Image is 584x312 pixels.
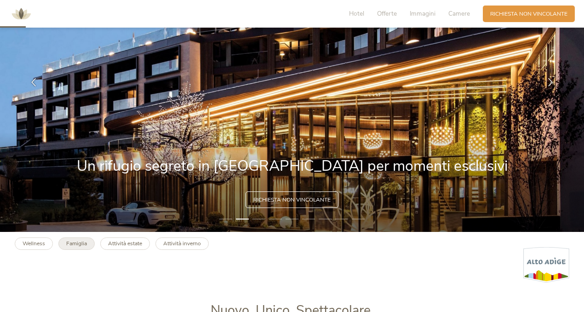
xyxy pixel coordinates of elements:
[7,11,35,16] a: AMONTI & LUNARIS Wellnessresort
[15,237,53,250] a: Wellness
[523,247,569,283] img: Alto Adige
[490,10,567,18] span: Richiesta non vincolante
[108,240,142,247] b: Attività estate
[23,240,45,247] b: Wellness
[253,196,331,204] span: Richiesta non vincolante
[100,237,150,250] a: Attività estate
[163,240,201,247] b: Attività inverno
[58,237,95,250] a: Famiglia
[349,9,364,18] span: Hotel
[155,237,209,250] a: Attività inverno
[66,240,87,247] b: Famiglia
[448,9,470,18] span: Camere
[410,9,435,18] span: Immagini
[377,9,397,18] span: Offerte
